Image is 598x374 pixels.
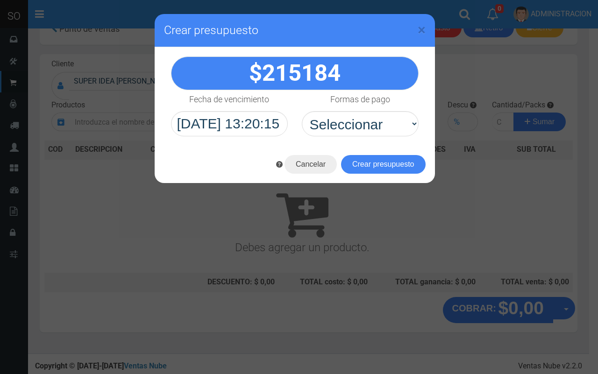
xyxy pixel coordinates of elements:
[164,23,426,37] h3: Crear presupuesto
[262,60,341,86] span: 215184
[341,155,426,174] button: Crear presupuesto
[418,21,426,39] span: ×
[285,155,337,174] button: Cancelar
[189,95,269,104] h4: Fecha de vencimiento
[249,60,341,86] strong: $
[418,22,426,37] button: Close
[330,95,390,104] h4: Formas de pago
